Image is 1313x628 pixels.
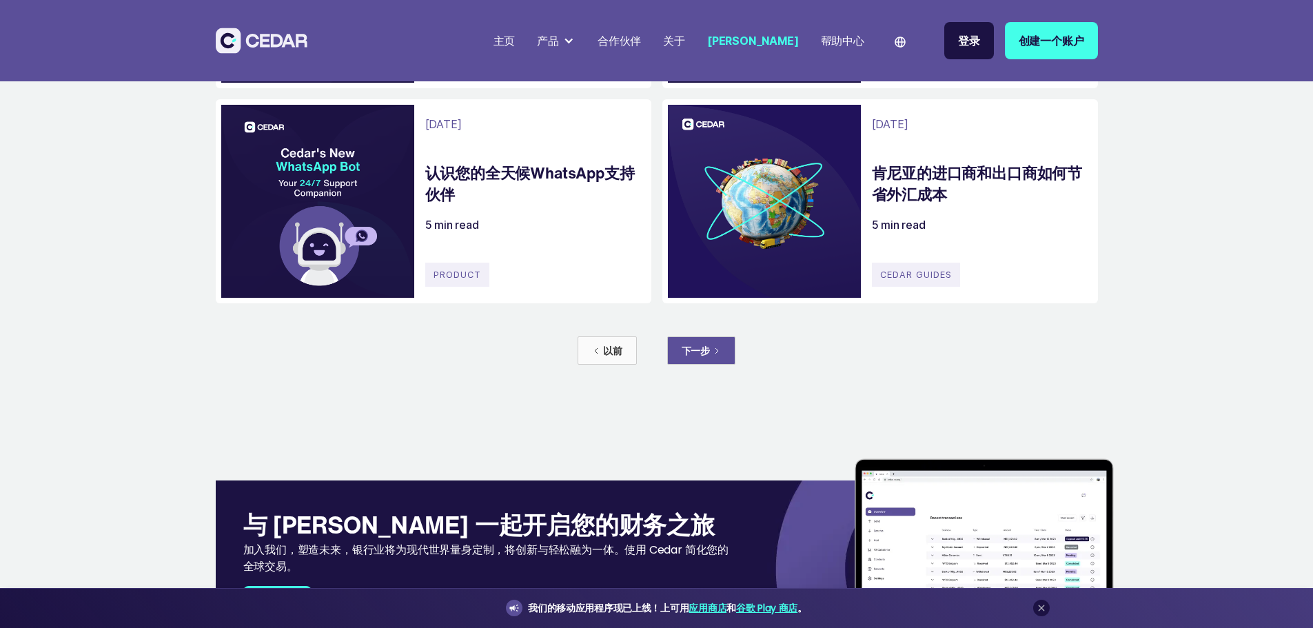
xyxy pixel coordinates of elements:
[895,37,906,48] img: world icon
[425,216,479,233] div: 5 min read
[509,602,520,614] img: announcement
[663,32,685,49] div: 关于
[493,32,516,49] div: 主页
[689,601,726,615] a: 应用商店
[702,26,804,56] a: [PERSON_NAME]
[872,216,926,233] div: 5 min read
[1005,22,1098,59] a: 创建一个账户
[603,343,622,358] div: 以前
[425,162,638,205] a: 认识您的全天候WhatsApp支持伙伴
[528,600,807,617] div: 我们的移动应用程序现已上线！上可用 和 。
[216,336,1098,365] div: List
[821,32,864,49] div: 帮助中心
[425,116,462,132] div: [DATE]
[488,26,521,56] a: 主页
[667,336,735,365] a: Next Page
[872,162,1084,205] a: 肯尼亚的进口商和出口商如何节省外汇成本
[707,32,799,49] div: [PERSON_NAME]
[592,26,647,56] a: 合作伙伴
[425,263,489,287] div: Product
[736,601,797,615] a: 谷歌 Play 商店
[598,32,641,49] div: 合作伙伴
[815,26,870,56] a: 帮助中心
[537,32,559,49] div: 产品
[243,508,740,542] h4: 与 [PERSON_NAME] 一起开启您的财务之旅
[658,26,691,56] a: 关于
[944,22,994,59] a: 登录
[872,116,908,132] div: [DATE]
[872,263,960,287] div: Cedar Guides
[243,542,740,575] p: 加入我们，塑造未来，银行业将为现代世界量身定制，将创新与轻松融为一体。使用 Cedar 简化您的全球交易。
[958,32,980,49] div: 登录
[578,336,637,365] a: Previous Page
[682,343,710,358] div: 下一步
